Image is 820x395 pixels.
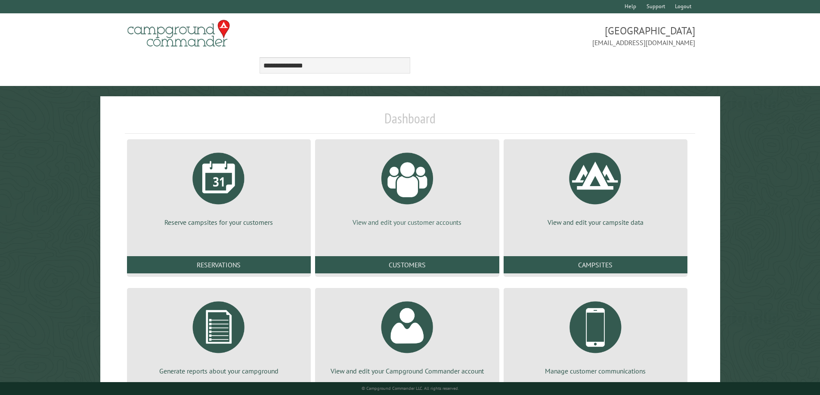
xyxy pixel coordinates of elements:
[325,217,489,227] p: View and edit your customer accounts
[137,366,300,376] p: Generate reports about your campground
[315,256,499,273] a: Customers
[410,24,696,48] span: [GEOGRAPHIC_DATA] [EMAIL_ADDRESS][DOMAIN_NAME]
[125,17,232,50] img: Campground Commander
[137,146,300,227] a: Reserve campsites for your customers
[514,217,677,227] p: View and edit your campsite data
[127,256,311,273] a: Reservations
[514,366,677,376] p: Manage customer communications
[137,217,300,227] p: Reserve campsites for your customers
[325,295,489,376] a: View and edit your Campground Commander account
[504,256,687,273] a: Campsites
[325,146,489,227] a: View and edit your customer accounts
[137,295,300,376] a: Generate reports about your campground
[125,110,696,134] h1: Dashboard
[514,295,677,376] a: Manage customer communications
[514,146,677,227] a: View and edit your campsite data
[362,386,459,391] small: © Campground Commander LLC. All rights reserved.
[325,366,489,376] p: View and edit your Campground Commander account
